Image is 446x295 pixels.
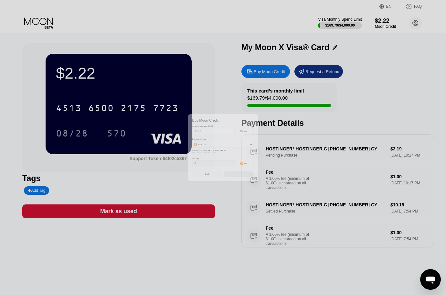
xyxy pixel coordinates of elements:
[420,269,441,290] iframe: Кнопка запуска окна обмена сообщениями
[208,149,226,151] span: 1 BTC ≈ $112,671.15
[192,125,235,127] div: Amount (Minimum: $5.00)
[192,149,254,151] div: Conversion Rate:
[192,157,235,159] div: You Pay
[198,143,206,146] div: BITCOIN
[195,128,232,134] input: $0.00
[192,138,254,140] div: Payment Method
[192,118,254,122] div: Buy Moon Credit
[244,130,249,132] div: USD
[192,141,253,147] div: BITCOIN
[192,151,254,153] div: Last updated: a few seconds ago
[244,162,248,164] div: BTC
[205,173,209,175] div: Back
[192,171,222,177] div: Back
